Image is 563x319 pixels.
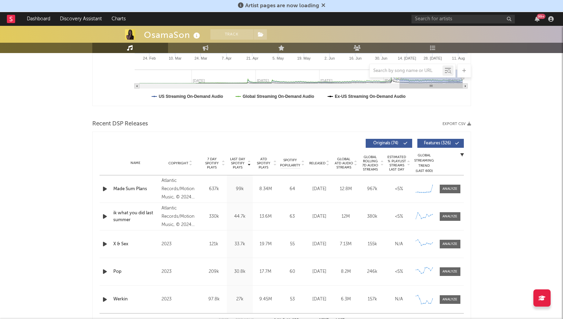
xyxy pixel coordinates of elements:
text: 24. Mar [194,56,207,60]
text: 5. May [272,56,284,60]
div: 97.8k [203,296,225,303]
div: [DATE] [308,268,331,275]
div: [DATE] [308,186,331,193]
div: 17.7M [254,268,277,275]
div: 12.8M [334,186,357,193]
div: 8.34M [254,186,277,193]
div: 380k [361,213,384,220]
text: 24. Feb [143,56,156,60]
span: Originals ( 74 ) [370,141,402,145]
text: 2. Jun [324,56,335,60]
text: US Streaming On-Demand Audio [159,94,223,99]
span: Released [309,161,325,165]
div: <5% [387,186,410,193]
text: 7. Apr [221,56,231,60]
div: 7.13M [334,241,357,248]
input: Search by song name or URL [370,68,442,74]
div: [DATE] [308,296,331,303]
div: 44.7k [229,213,251,220]
span: Artist pages are now loading [245,3,319,9]
div: 27k [229,296,251,303]
a: Pop [113,268,158,275]
button: Export CSV [442,122,471,126]
text: 30. Jun [375,56,387,60]
text: 14. [DATE] [398,56,416,60]
div: 157k [361,296,384,303]
a: Werkin [113,296,158,303]
text: 21. Apr [246,56,258,60]
span: Dismiss [321,3,325,9]
div: 53 [280,296,304,303]
div: N/A [387,241,410,248]
div: Global Streaming Trend (Last 60D) [414,153,435,174]
div: 8.2M [334,268,357,275]
button: Features(326) [417,139,464,148]
span: 7 Day Spotify Plays [203,157,221,169]
div: 63 [280,213,304,220]
text: Ex-US Streaming On-Demand Audio [335,94,406,99]
div: 155k [361,241,384,248]
span: Global Rolling 7D Audio Streams [361,155,380,172]
a: Made Sum Plans [113,186,158,193]
span: ATD Spotify Plays [254,157,273,169]
div: <5% [387,268,410,275]
div: Atlantic Records/Motion Music, © 2024 OsamaSon under exclusive license to Motion Music, LLC and A... [161,177,199,202]
div: 99 + [537,14,545,19]
input: Search for artists [411,15,515,23]
a: Charts [107,12,131,26]
div: 30.8k [229,268,251,275]
span: Spotify Popularity [280,158,300,168]
a: Dashboard [22,12,55,26]
text: 19. May [297,56,311,60]
span: Global ATD Audio Streams [334,157,353,169]
div: N/A [387,296,410,303]
span: Features ( 326 ) [422,141,453,145]
div: 209k [203,268,225,275]
div: 13.6M [254,213,277,220]
div: 99k [229,186,251,193]
div: 2023 [161,240,199,248]
span: Copyright [168,161,188,165]
div: 6.3M [334,296,357,303]
div: Atlantic Records/Motion Music, © 2024 OsamaSon under exclusive license to Motion Music, LLC and A... [161,204,199,229]
div: 2023 [161,295,199,303]
div: 19.7M [254,241,277,248]
div: 64 [280,186,304,193]
div: 330k [203,213,225,220]
span: Recent DSP Releases [92,120,148,128]
div: 33.7k [229,241,251,248]
div: OsamaSon [144,29,202,41]
a: X & Sex [113,241,158,248]
button: Originals(74) [366,139,412,148]
span: Last Day Spotify Plays [229,157,247,169]
div: 967k [361,186,384,193]
div: 246k [361,268,384,275]
text: 28. [DATE] [423,56,441,60]
div: [DATE] [308,213,331,220]
text: 11. Aug [452,56,465,60]
div: <5% [387,213,410,220]
button: Track [210,29,253,40]
button: 99+ [535,16,540,22]
div: 2023 [161,268,199,276]
text: 16. Jun [349,56,362,60]
div: 637k [203,186,225,193]
div: 12M [334,213,357,220]
div: 60 [280,268,304,275]
text: Global Streaming On-Demand Audio [242,94,314,99]
div: 55 [280,241,304,248]
text: 10. Mar [168,56,181,60]
div: 9.45M [254,296,277,303]
span: Estimated % Playlist Streams Last Day [387,155,406,172]
div: 121k [203,241,225,248]
div: [DATE] [308,241,331,248]
div: Name [113,161,158,166]
a: Discovery Assistant [55,12,107,26]
a: ik what you did last summer [113,210,158,223]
